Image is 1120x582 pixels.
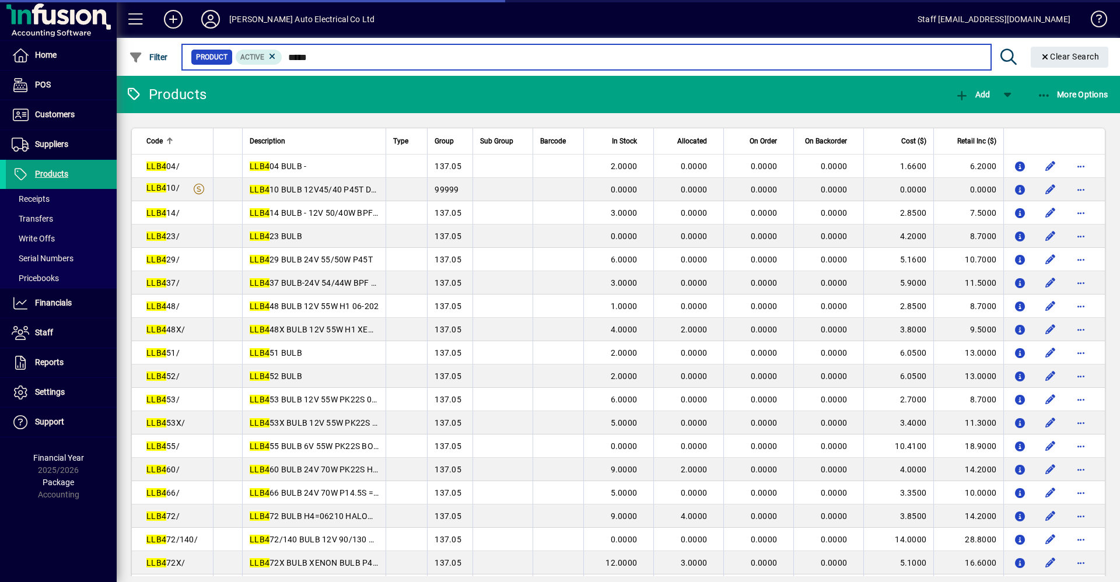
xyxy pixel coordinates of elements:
span: 53/ [146,395,180,404]
span: Type [393,135,408,148]
span: 0.0000 [821,348,848,357]
span: 1.0000 [611,301,638,311]
div: On Order [731,135,787,148]
span: Active [240,53,264,61]
button: More options [1072,343,1090,362]
em: LLB4 [250,441,269,451]
td: 14.0000 [863,528,933,551]
span: 0.0000 [751,162,778,171]
span: 23 BULB [250,232,302,241]
button: More options [1072,250,1090,269]
span: 52 BULB [250,371,302,381]
span: 0.0000 [751,511,778,521]
td: 4.0000 [863,458,933,481]
span: 14/ [146,208,180,218]
span: 137.05 [435,535,461,544]
span: 0.0000 [751,208,778,218]
td: 1.6600 [863,155,933,178]
td: 10.7000 [933,248,1003,271]
button: Edit [1041,437,1060,455]
span: 2.0000 [681,325,708,334]
td: 3.3500 [863,481,933,504]
span: 0.0000 [821,418,848,427]
span: 9.0000 [611,511,638,521]
span: 53 BULB 12V 55W PK22S 06-206 [250,395,393,404]
div: In Stock [591,135,647,148]
td: 3.4000 [863,411,933,434]
a: Knowledge Base [1082,2,1105,40]
button: More options [1072,483,1090,502]
button: Edit [1041,367,1060,385]
a: Home [6,41,117,70]
span: 0.0000 [821,185,848,194]
span: 0.0000 [821,371,848,381]
a: Write Offs [6,229,117,248]
em: LLB4 [250,185,269,194]
span: 0.0000 [681,488,708,497]
span: 10 BULB 12V45/40 P45T DUPLO [250,185,393,194]
span: 0.0000 [681,371,708,381]
span: 9.0000 [611,465,638,474]
span: 0.0000 [751,348,778,357]
em: LLB4 [146,301,166,311]
span: 0.0000 [821,325,848,334]
button: Edit [1041,320,1060,339]
span: 0.0000 [821,441,848,451]
a: POS [6,71,117,100]
span: 2.0000 [611,348,638,357]
span: 0.0000 [751,418,778,427]
a: Financials [6,289,117,318]
td: 5.9000 [863,271,933,294]
button: More options [1072,297,1090,315]
em: LLB4 [250,418,269,427]
span: Support [35,417,64,426]
a: Settings [6,378,117,407]
td: 0.0000 [863,178,933,201]
span: In Stock [612,135,637,148]
td: 13.0000 [933,341,1003,364]
em: LLB4 [146,395,166,404]
span: 04/ [146,162,180,171]
button: More options [1072,460,1090,479]
span: 6.0000 [611,255,638,264]
span: 137.05 [435,395,461,404]
span: 0.0000 [751,232,778,241]
button: Edit [1041,413,1060,432]
span: 04 BULB - [250,162,306,171]
span: Product [196,51,228,63]
span: 60/ [146,465,180,474]
span: 0.0000 [681,535,708,544]
a: Transfers [6,209,117,229]
em: LLB4 [146,465,166,474]
td: 6.2000 [933,155,1003,178]
span: Settings [35,387,65,397]
span: 0.0000 [751,465,778,474]
span: Serial Numbers [12,254,73,263]
span: Filter [129,52,168,62]
em: LLB4 [250,535,269,544]
button: Edit [1041,507,1060,525]
span: 137.05 [435,558,461,567]
em: LLB4 [250,511,269,521]
span: 0.0000 [751,278,778,288]
div: Allocated [661,135,717,148]
td: 10.0000 [933,481,1003,504]
span: 48X BULB 12V 55W H1 XENON [250,325,386,334]
span: 99999 [435,185,459,194]
div: Group [435,135,466,148]
button: More options [1072,437,1090,455]
td: 16.6000 [933,551,1003,574]
span: 52/ [146,371,180,381]
span: 72 BULB H4=06210 HALOGEN [250,511,384,521]
span: 72X/ [146,558,185,567]
span: 55 BULB 6V 55W PK22S BOSCH = 30655C [250,441,428,451]
span: 0.0000 [821,278,848,288]
span: 0.0000 [681,162,708,171]
span: 23/ [146,232,180,241]
span: 0.0000 [681,441,708,451]
span: 0.0000 [821,208,848,218]
td: 13.0000 [933,364,1003,388]
div: Sub Group [480,135,526,148]
td: 11.5000 [933,271,1003,294]
span: Clear Search [1040,52,1100,61]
